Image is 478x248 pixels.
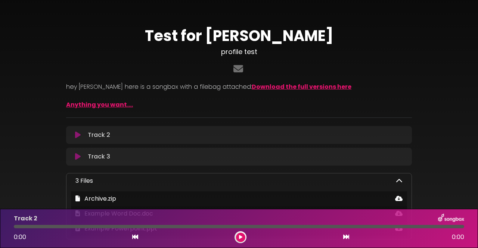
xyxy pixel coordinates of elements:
[66,48,412,56] h3: profile test
[452,233,464,242] span: 0:00
[66,100,133,109] a: Anything you want....
[14,233,26,241] span: 0:00
[14,214,37,223] p: Track 2
[438,214,464,223] img: songbox-logo-white.png
[88,152,110,161] p: Track 3
[66,27,412,45] h1: Test for [PERSON_NAME]
[88,131,110,139] p: Track 2
[252,82,351,91] a: Download the full versions here
[84,194,116,203] span: Archive.zip
[75,176,93,185] p: 3 Files
[66,82,412,91] p: hey [PERSON_NAME] here is a songbox with a filebag attached:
